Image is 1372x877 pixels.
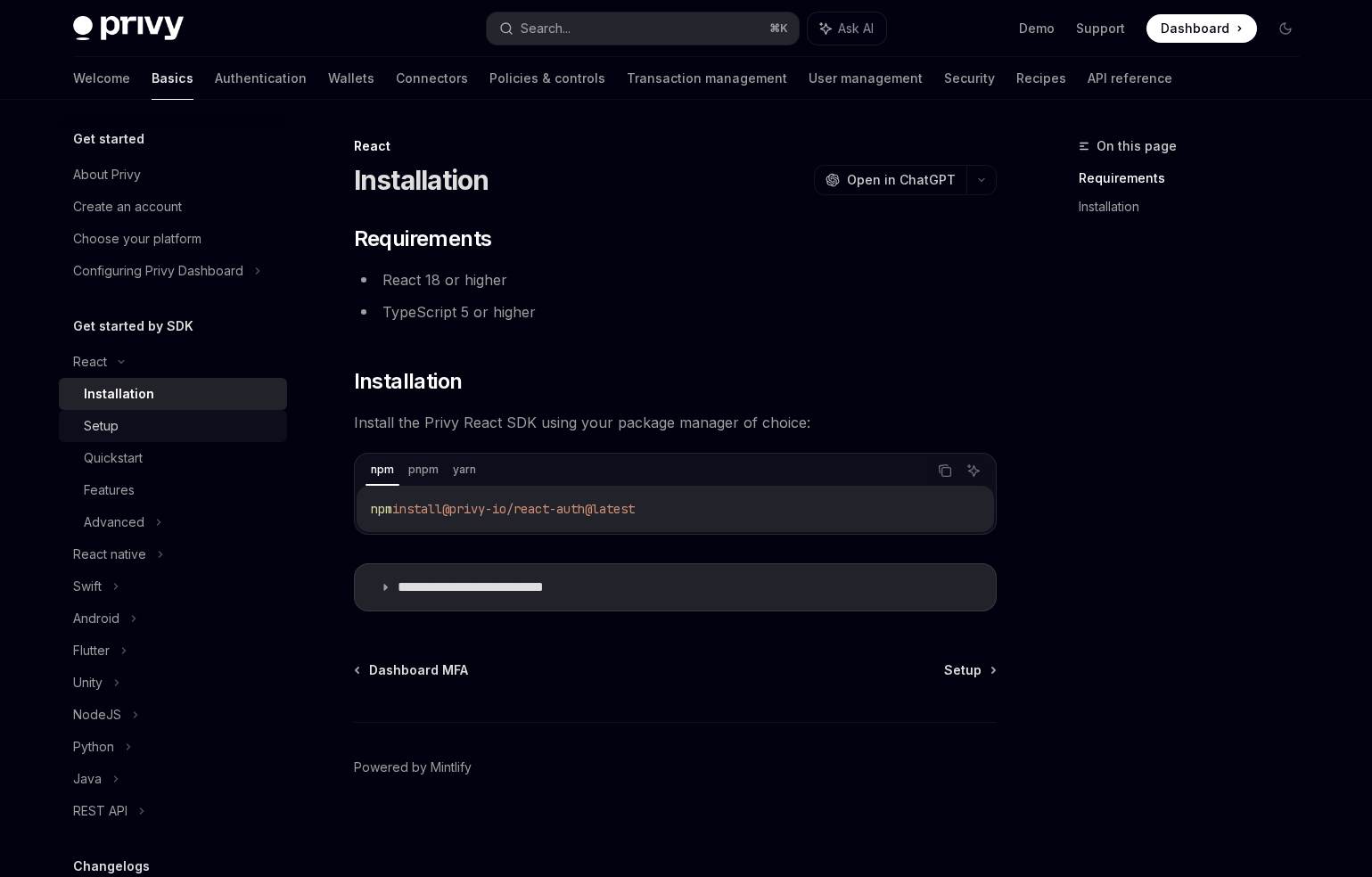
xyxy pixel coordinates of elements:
a: Quickstart [59,442,287,474]
a: Welcome [73,57,130,100]
div: Swift [73,576,102,597]
span: Installation [354,367,463,396]
a: Requirements [1079,164,1314,193]
a: Authentication [215,57,307,100]
a: Wallets [328,57,374,100]
a: Security [944,57,995,100]
a: User management [809,57,923,100]
a: Features [59,474,287,506]
div: React native [73,544,146,565]
h5: Get started [73,128,144,150]
span: @privy-io/react-auth@latest [442,501,635,517]
a: Demo [1019,20,1055,37]
span: On this page [1097,135,1177,157]
a: Installation [1079,193,1314,221]
div: REST API [73,800,127,822]
div: Flutter [73,640,110,661]
span: Setup [944,661,982,679]
div: React [354,137,997,155]
div: Setup [84,415,119,437]
div: Installation [84,383,154,405]
div: React [73,351,107,373]
div: Python [73,736,114,758]
span: ⌘ K [769,21,788,36]
a: Support [1076,20,1125,37]
a: Policies & controls [489,57,605,100]
h1: Installation [354,164,489,196]
a: Powered by Mintlify [354,758,472,776]
li: React 18 or higher [354,267,997,292]
a: Basics [152,57,193,100]
div: Choose your platform [73,228,201,250]
div: Features [84,479,135,501]
li: TypeScript 5 or higher [354,299,997,324]
span: Dashboard [1161,20,1229,37]
a: About Privy [59,159,287,191]
div: Android [73,608,119,629]
a: Dashboard MFA [356,661,468,679]
span: Install the Privy React SDK using your package manager of choice: [354,410,997,435]
div: pnpm [403,459,444,480]
span: Ask AI [838,20,874,37]
span: npm [371,501,392,517]
a: Recipes [1016,57,1066,100]
a: Setup [944,661,995,679]
div: Java [73,768,102,790]
div: About Privy [73,164,141,185]
button: Toggle dark mode [1271,14,1300,43]
a: Connectors [396,57,468,100]
a: Create an account [59,191,287,223]
img: dark logo [73,16,184,41]
span: Requirements [354,225,492,253]
button: Open in ChatGPT [814,165,966,195]
button: Search...⌘K [487,12,799,45]
h5: Get started by SDK [73,316,193,337]
a: Transaction management [627,57,787,100]
div: Create an account [73,196,182,217]
div: Search... [521,18,571,39]
div: Unity [73,672,103,693]
a: Setup [59,410,287,442]
span: Open in ChatGPT [847,171,956,189]
a: API reference [1088,57,1172,100]
span: Dashboard MFA [369,661,468,679]
a: Installation [59,378,287,410]
div: NodeJS [73,704,121,725]
h5: Changelogs [73,856,150,877]
span: install [392,501,442,517]
button: Ask AI [962,459,985,482]
a: Dashboard [1146,14,1257,43]
div: npm [366,459,399,480]
div: Advanced [84,512,144,533]
button: Copy the contents from the code block [933,459,957,482]
div: Quickstart [84,447,143,469]
a: Choose your platform [59,223,287,255]
div: Configuring Privy Dashboard [73,260,243,282]
div: yarn [448,459,481,480]
button: Ask AI [808,12,886,45]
